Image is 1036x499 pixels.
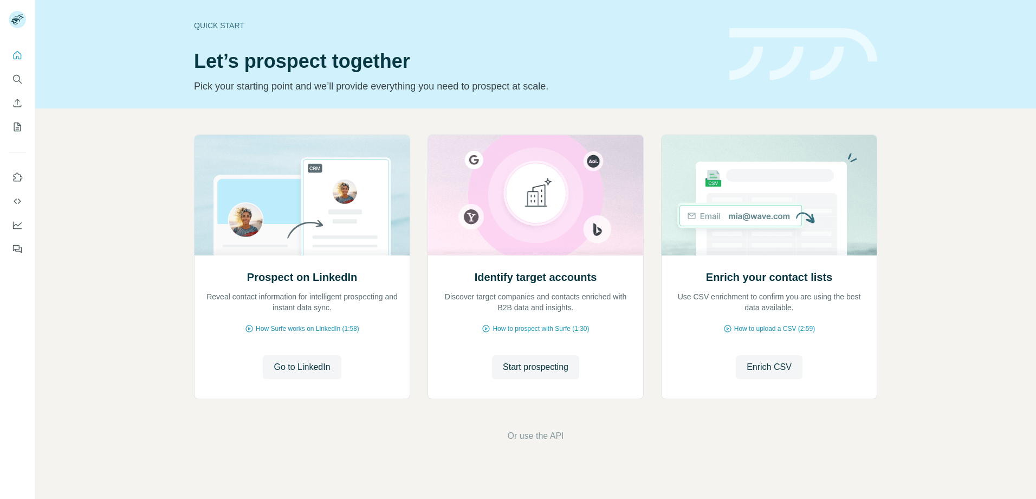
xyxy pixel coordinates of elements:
[507,430,564,443] button: Or use the API
[736,355,802,379] button: Enrich CSV
[9,46,26,65] button: Quick start
[9,215,26,235] button: Dashboard
[9,93,26,113] button: Enrich CSV
[428,135,644,255] img: Identify target accounts
[9,239,26,259] button: Feedback
[475,270,597,285] h2: Identify target accounts
[263,355,341,379] button: Go to LinkedIn
[503,361,568,374] span: Start prospecting
[706,270,832,285] h2: Enrich your contact lists
[492,355,579,379] button: Start prospecting
[734,324,815,334] span: How to upload a CSV (2:59)
[194,79,716,94] p: Pick your starting point and we’ll provide everything you need to prospect at scale.
[672,291,866,313] p: Use CSV enrichment to confirm you are using the best data available.
[194,20,716,31] div: Quick start
[247,270,357,285] h2: Prospect on LinkedIn
[9,168,26,187] button: Use Surfe on LinkedIn
[9,191,26,211] button: Use Surfe API
[493,324,589,334] span: How to prospect with Surfe (1:30)
[439,291,632,313] p: Discover target companies and contacts enriched with B2B data and insights.
[194,135,410,255] img: Prospect on LinkedIn
[661,135,877,255] img: Enrich your contact lists
[9,117,26,137] button: My lists
[256,324,359,334] span: How Surfe works on LinkedIn (1:58)
[194,50,716,72] h1: Let’s prospect together
[205,291,399,313] p: Reveal contact information for intelligent prospecting and instant data sync.
[274,361,330,374] span: Go to LinkedIn
[729,28,877,81] img: banner
[9,69,26,89] button: Search
[747,361,792,374] span: Enrich CSV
